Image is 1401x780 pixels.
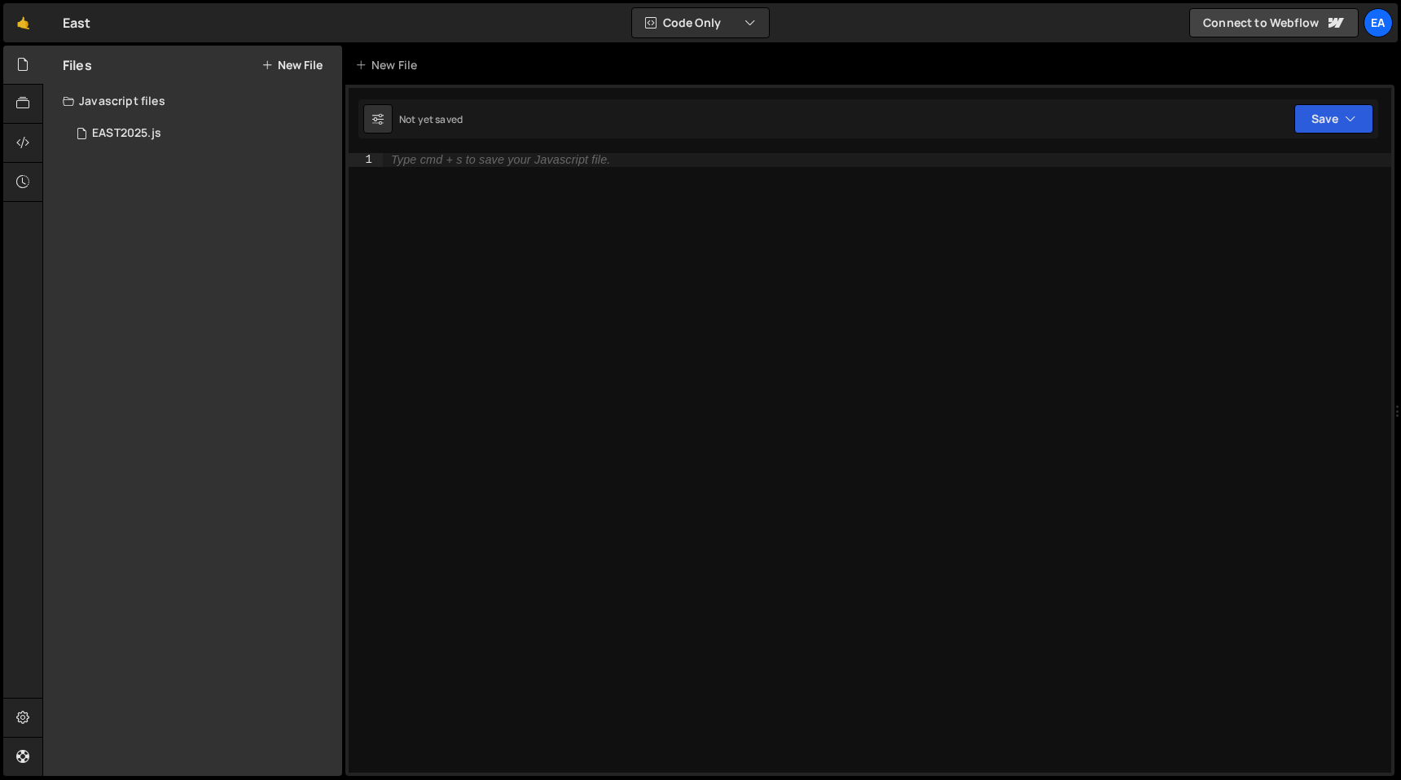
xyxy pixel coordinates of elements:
[632,8,769,37] button: Code Only
[92,126,161,141] div: EAST2025.js
[1294,104,1373,134] button: Save
[391,154,610,166] div: Type cmd + s to save your Javascript file.
[63,117,342,150] div: 16599/45142.js
[43,85,342,117] div: Javascript files
[63,56,92,74] h2: Files
[355,57,424,73] div: New File
[1364,8,1393,37] a: Ea
[1189,8,1359,37] a: Connect to Webflow
[399,112,463,126] div: Not yet saved
[261,59,323,72] button: New File
[3,3,43,42] a: 🤙
[349,153,383,167] div: 1
[63,13,91,33] div: East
